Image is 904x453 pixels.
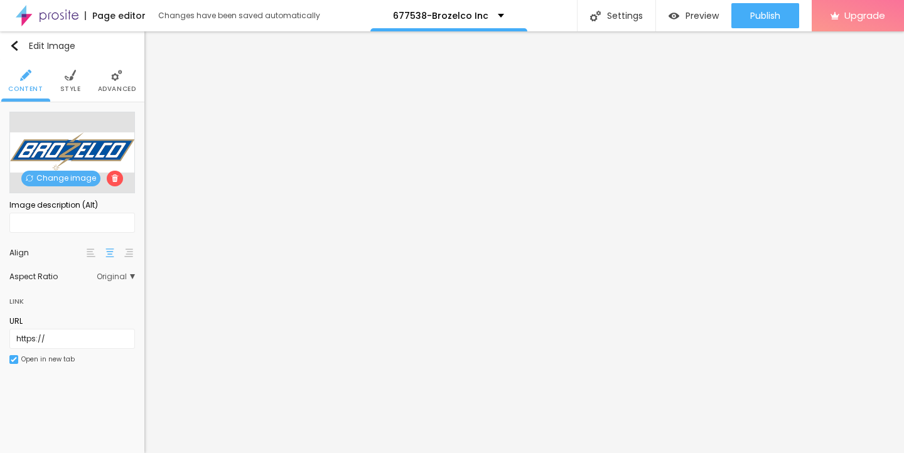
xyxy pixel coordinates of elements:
[21,171,100,186] span: Change image
[9,287,135,309] div: Link
[111,174,119,182] img: Icone
[87,248,95,257] img: paragraph-left-align.svg
[85,11,146,20] div: Page editor
[105,248,114,257] img: paragraph-center-align.svg
[669,11,679,21] img: view-1.svg
[21,356,75,363] div: Open in new tab
[158,12,320,19] div: Changes have been saved automatically
[26,174,33,182] img: Icone
[750,11,780,21] span: Publish
[124,248,133,257] img: paragraph-right-align.svg
[65,70,76,81] img: Icone
[9,273,97,280] div: Aspect Ratio
[98,86,136,92] span: Advanced
[393,11,488,20] p: 677538-Brozelco Inc
[9,41,75,51] div: Edit Image
[731,3,799,28] button: Publish
[844,10,885,21] span: Upgrade
[144,31,904,453] iframe: Editor
[9,200,135,211] div: Image description (Alt)
[590,11,601,21] img: Icone
[9,316,135,327] div: URL
[686,11,719,21] span: Preview
[97,273,135,280] span: Original
[60,86,81,92] span: Style
[9,41,19,51] img: Icone
[656,3,731,28] button: Preview
[20,70,31,81] img: Icone
[9,249,85,257] div: Align
[9,294,24,308] div: Link
[8,86,43,92] span: Content
[111,70,122,81] img: Icone
[11,356,17,363] img: Icone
